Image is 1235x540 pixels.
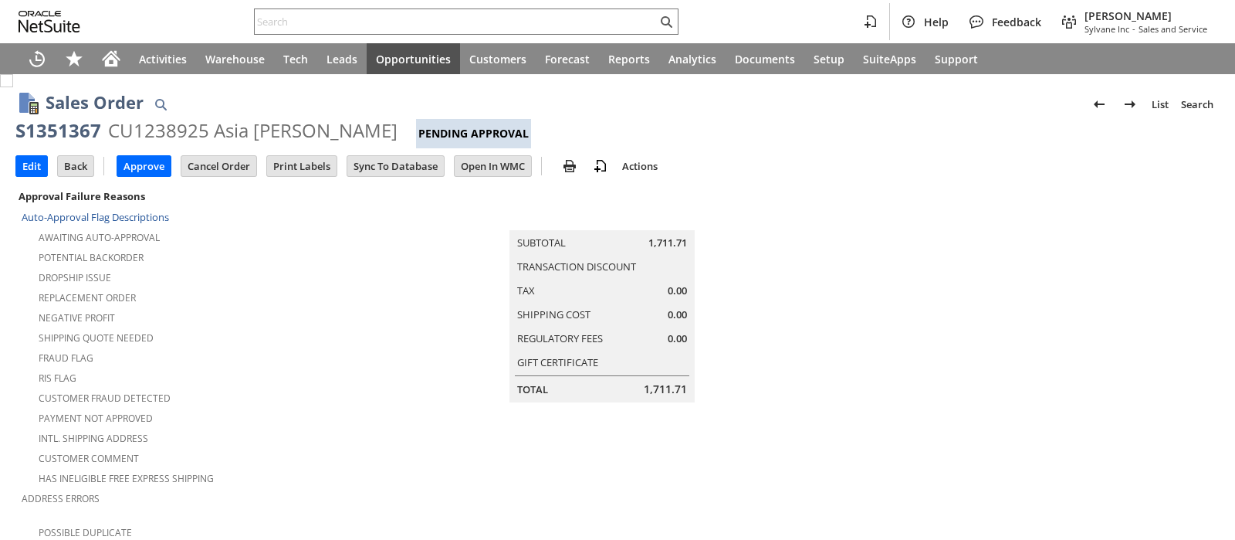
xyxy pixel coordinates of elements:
[1145,92,1175,117] a: List
[517,382,548,396] a: Total
[15,118,101,143] div: S1351367
[39,372,76,385] a: RIS flag
[935,52,978,66] span: Support
[267,156,337,176] input: Print Labels
[616,159,664,173] a: Actions
[517,307,590,321] a: Shipping Cost
[735,52,795,66] span: Documents
[416,119,531,148] div: Pending Approval
[560,157,579,175] img: print.svg
[196,43,274,74] a: Warehouse
[536,43,599,74] a: Forecast
[130,43,196,74] a: Activities
[517,236,566,250] a: Subtotal
[804,43,854,74] a: Setup
[657,12,675,31] svg: Search
[347,156,444,176] input: Sync To Database
[15,186,411,206] div: Approval Failure Reasons
[644,382,687,397] span: 1,711.71
[992,15,1041,29] span: Feedback
[39,271,111,284] a: Dropship Issue
[39,311,115,324] a: Negative Profit
[854,43,925,74] a: SuiteApps
[39,331,154,345] a: Shipping Quote Needed
[39,472,214,485] a: Has Ineligible Free Express Shipping
[274,43,317,74] a: Tech
[108,118,398,143] div: CU1238925 Asia [PERSON_NAME]
[591,157,610,175] img: add-record.svg
[668,307,687,322] span: 0.00
[648,236,687,250] span: 1,711.71
[469,52,526,66] span: Customers
[39,291,136,304] a: Replacement Order
[924,15,949,29] span: Help
[317,43,367,74] a: Leads
[46,90,144,115] h1: Sales Order
[205,52,265,66] span: Warehouse
[863,52,916,66] span: SuiteApps
[56,43,93,74] div: Shortcuts
[181,156,256,176] input: Cancel Order
[117,156,171,176] input: Approve
[22,492,100,505] a: Address Errors
[39,432,148,445] a: Intl. Shipping Address
[376,52,451,66] span: Opportunities
[28,49,46,68] svg: Recent Records
[39,352,93,365] a: Fraud Flag
[726,43,804,74] a: Documents
[517,331,603,345] a: Regulatory Fees
[255,12,657,31] input: Search
[814,52,844,66] span: Setup
[608,52,650,66] span: Reports
[39,392,171,405] a: Customer Fraud Detected
[151,95,170,114] img: Quick Find
[39,412,153,425] a: Payment not approved
[925,43,987,74] a: Support
[327,52,357,66] span: Leads
[517,355,598,369] a: Gift Certificate
[599,43,659,74] a: Reports
[39,231,160,244] a: Awaiting Auto-Approval
[517,260,636,273] a: Transaction Discount
[460,43,536,74] a: Customers
[39,452,139,465] a: Customer Comment
[509,205,695,230] caption: Summary
[93,43,130,74] a: Home
[1084,8,1207,23] span: [PERSON_NAME]
[545,52,590,66] span: Forecast
[1132,23,1135,35] span: -
[1090,95,1108,114] img: Previous
[668,52,716,66] span: Analytics
[39,526,132,539] a: Possible Duplicate
[283,52,308,66] span: Tech
[455,156,531,176] input: Open In WMC
[659,43,726,74] a: Analytics
[139,52,187,66] span: Activities
[668,284,687,298] span: 0.00
[1139,23,1207,35] span: Sales and Service
[1121,95,1139,114] img: Next
[19,11,80,32] svg: logo
[517,284,535,297] a: Tax
[16,156,47,176] input: Edit
[58,156,93,176] input: Back
[1084,23,1129,35] span: Sylvane Inc
[1175,92,1220,117] a: Search
[367,43,460,74] a: Opportunities
[102,49,120,68] svg: Home
[19,43,56,74] a: Recent Records
[39,251,144,264] a: Potential Backorder
[668,331,687,346] span: 0.00
[22,210,169,224] a: Auto-Approval Flag Descriptions
[65,49,83,68] svg: Shortcuts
